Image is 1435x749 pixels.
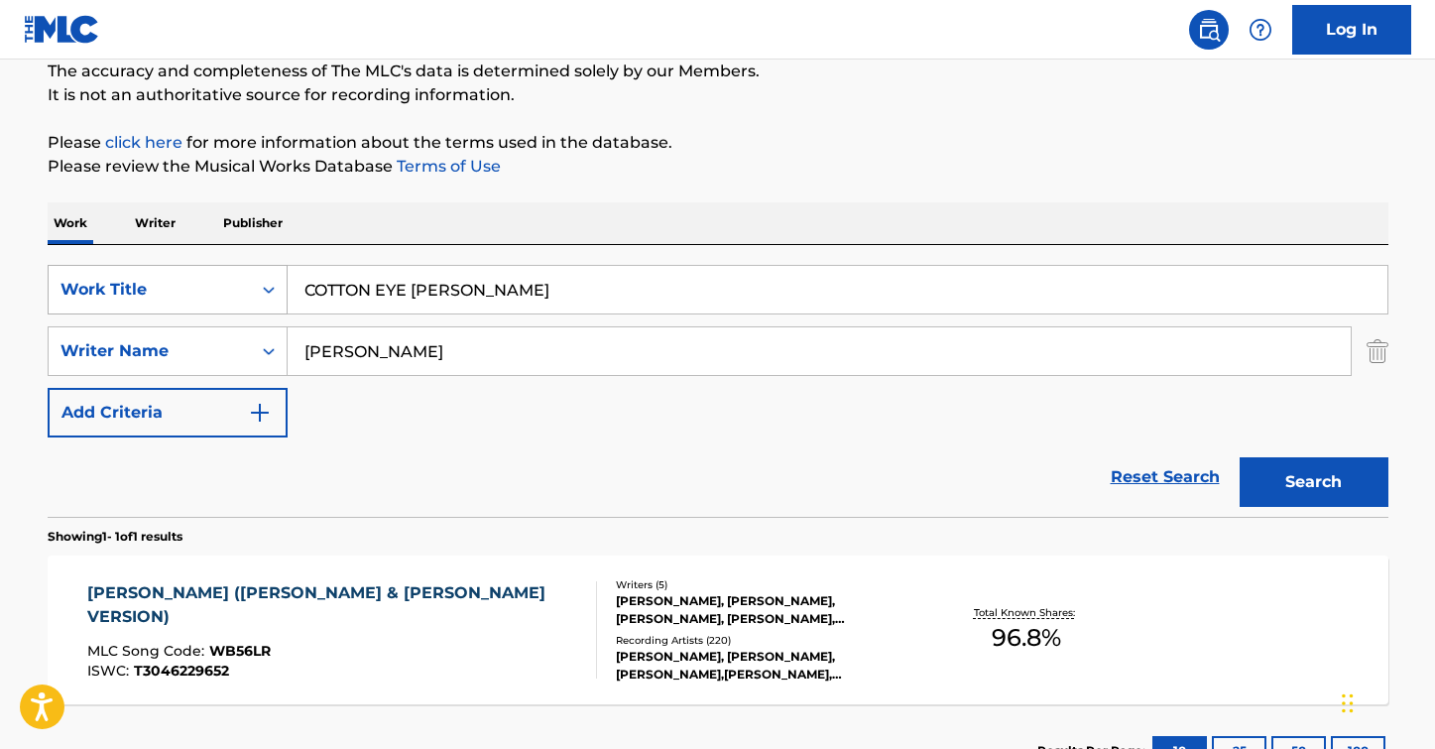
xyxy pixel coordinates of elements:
[393,157,501,176] a: Terms of Use
[1240,457,1388,507] button: Search
[209,642,271,660] span: WB56LR
[87,662,134,680] span: ISWC :
[48,528,182,546] p: Showing 1 - 1 of 1 results
[1336,654,1435,749] iframe: Chat Widget
[105,133,182,152] a: click here
[1336,654,1435,749] div: Widget de chat
[1249,18,1272,42] img: help
[974,605,1080,620] p: Total Known Shares:
[48,83,1388,107] p: It is not an authoritative source for recording information.
[129,202,181,244] p: Writer
[48,556,1388,704] a: [PERSON_NAME] ([PERSON_NAME] & [PERSON_NAME] VERSION)MLC Song Code:WB56LRISWC:T3046229652Writers ...
[1197,18,1221,42] img: search
[48,388,288,437] button: Add Criteria
[60,278,239,302] div: Work Title
[1189,10,1229,50] a: Public Search
[48,202,93,244] p: Work
[48,265,1388,517] form: Search Form
[134,662,229,680] span: T3046229652
[48,131,1388,155] p: Please for more information about the terms used in the database.
[1292,5,1411,55] a: Log In
[87,642,209,660] span: MLC Song Code :
[248,401,272,425] img: 9d2ae6d4665cec9f34b9.svg
[217,202,289,244] p: Publisher
[1241,10,1280,50] div: Help
[1342,674,1354,733] div: Glisser
[616,592,915,628] div: [PERSON_NAME], [PERSON_NAME], [PERSON_NAME], [PERSON_NAME], [PERSON_NAME] (DE 1)
[616,648,915,684] div: [PERSON_NAME], [PERSON_NAME], [PERSON_NAME],[PERSON_NAME], [PERSON_NAME]|[PERSON_NAME], [PERSON_N...
[616,577,915,592] div: Writers ( 5 )
[992,620,1061,656] span: 96.8 %
[24,15,100,44] img: MLC Logo
[87,581,580,629] div: [PERSON_NAME] ([PERSON_NAME] & [PERSON_NAME] VERSION)
[48,60,1388,83] p: The accuracy and completeness of The MLC's data is determined solely by our Members.
[1101,455,1230,499] a: Reset Search
[60,339,239,363] div: Writer Name
[1367,326,1388,376] img: Delete Criterion
[48,155,1388,179] p: Please review the Musical Works Database
[616,633,915,648] div: Recording Artists ( 220 )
